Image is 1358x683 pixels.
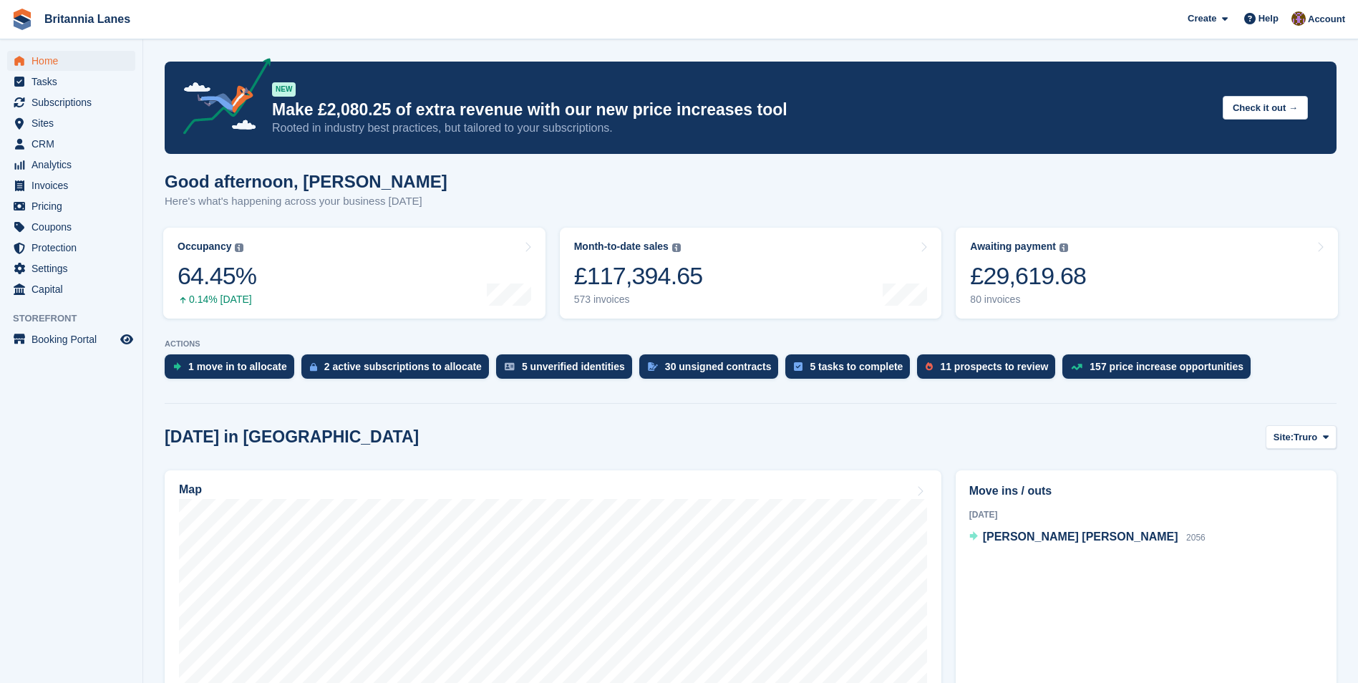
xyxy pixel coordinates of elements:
[969,483,1323,500] h2: Move ins / outs
[7,329,135,349] a: menu
[272,100,1211,120] p: Make £2,080.25 of extra revenue with our new price increases tool
[163,228,545,319] a: Occupancy 64.45% 0.14% [DATE]
[165,354,301,386] a: 1 move in to allocate
[810,361,903,372] div: 5 tasks to complete
[7,279,135,299] a: menu
[7,155,135,175] a: menu
[31,51,117,71] span: Home
[31,72,117,92] span: Tasks
[7,217,135,237] a: menu
[7,175,135,195] a: menu
[1274,430,1294,445] span: Site:
[926,362,933,371] img: prospect-51fa495bee0391a8d652442698ab0144808aea92771e9ea1ae160a38d050c398.svg
[496,354,639,386] a: 5 unverified identities
[31,217,117,237] span: Coupons
[574,261,703,291] div: £117,394.65
[7,238,135,258] a: menu
[574,294,703,306] div: 573 invoices
[272,120,1211,136] p: Rooted in industry best practices, but tailored to your subscriptions.
[1186,533,1206,543] span: 2056
[1062,354,1258,386] a: 157 price increase opportunities
[785,354,917,386] a: 5 tasks to complete
[1308,12,1345,26] span: Account
[956,228,1338,319] a: Awaiting payment £29,619.68 80 invoices
[1223,96,1308,120] button: Check it out →
[983,531,1178,543] span: [PERSON_NAME] [PERSON_NAME]
[31,258,117,278] span: Settings
[31,175,117,195] span: Invoices
[1059,243,1068,252] img: icon-info-grey-7440780725fd019a000dd9b08b2336e03edf1995a4989e88bcd33f0948082b44.svg
[7,51,135,71] a: menu
[178,294,256,306] div: 0.14% [DATE]
[272,82,296,97] div: NEW
[1090,361,1243,372] div: 157 price increase opportunities
[574,241,669,253] div: Month-to-date sales
[31,329,117,349] span: Booking Portal
[31,238,117,258] span: Protection
[31,113,117,133] span: Sites
[1071,364,1082,370] img: price_increase_opportunities-93ffe204e8149a01c8c9dc8f82e8f89637d9d84a8eef4429ea346261dce0b2c0.svg
[1294,430,1317,445] span: Truro
[235,243,243,252] img: icon-info-grey-7440780725fd019a000dd9b08b2336e03edf1995a4989e88bcd33f0948082b44.svg
[970,261,1086,291] div: £29,619.68
[794,362,802,371] img: task-75834270c22a3079a89374b754ae025e5fb1db73e45f91037f5363f120a921f8.svg
[13,311,142,326] span: Storefront
[188,361,287,372] div: 1 move in to allocate
[969,528,1206,547] a: [PERSON_NAME] [PERSON_NAME] 2056
[522,361,625,372] div: 5 unverified identities
[940,361,1048,372] div: 11 prospects to review
[1188,11,1216,26] span: Create
[173,362,181,371] img: move_ins_to_allocate_icon-fdf77a2bb77ea45bf5b3d319d69a93e2d87916cf1d5bf7949dd705db3b84f3ca.svg
[31,155,117,175] span: Analytics
[970,294,1086,306] div: 80 invoices
[310,362,317,372] img: active_subscription_to_allocate_icon-d502201f5373d7db506a760aba3b589e785aa758c864c3986d89f69b8ff3...
[179,483,202,496] h2: Map
[1266,425,1337,449] button: Site: Truro
[970,241,1056,253] div: Awaiting payment
[31,134,117,154] span: CRM
[11,9,33,30] img: stora-icon-8386f47178a22dfd0bd8f6a31ec36ba5ce8667c1dd55bd0f319d3a0aa187defe.svg
[665,361,772,372] div: 30 unsigned contracts
[31,279,117,299] span: Capital
[324,361,482,372] div: 2 active subscriptions to allocate
[165,193,447,210] p: Here's what's happening across your business [DATE]
[969,508,1323,521] div: [DATE]
[31,92,117,112] span: Subscriptions
[639,354,786,386] a: 30 unsigned contracts
[7,196,135,216] a: menu
[178,261,256,291] div: 64.45%
[7,72,135,92] a: menu
[648,362,658,371] img: contract_signature_icon-13c848040528278c33f63329250d36e43548de30e8caae1d1a13099fd9432cc5.svg
[7,113,135,133] a: menu
[165,339,1337,349] p: ACTIONS
[560,228,942,319] a: Month-to-date sales £117,394.65 573 invoices
[1291,11,1306,26] img: Andy Collier
[118,331,135,348] a: Preview store
[1258,11,1279,26] span: Help
[672,243,681,252] img: icon-info-grey-7440780725fd019a000dd9b08b2336e03edf1995a4989e88bcd33f0948082b44.svg
[7,258,135,278] a: menu
[31,196,117,216] span: Pricing
[301,354,496,386] a: 2 active subscriptions to allocate
[505,362,515,371] img: verify_identity-adf6edd0f0f0b5bbfe63781bf79b02c33cf7c696d77639b501bdc392416b5a36.svg
[7,134,135,154] a: menu
[39,7,136,31] a: Britannia Lanes
[165,172,447,191] h1: Good afternoon, [PERSON_NAME]
[171,58,271,140] img: price-adjustments-announcement-icon-8257ccfd72463d97f412b2fc003d46551f7dbcb40ab6d574587a9cd5c0d94...
[165,427,419,447] h2: [DATE] in [GEOGRAPHIC_DATA]
[7,92,135,112] a: menu
[917,354,1062,386] a: 11 prospects to review
[178,241,231,253] div: Occupancy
